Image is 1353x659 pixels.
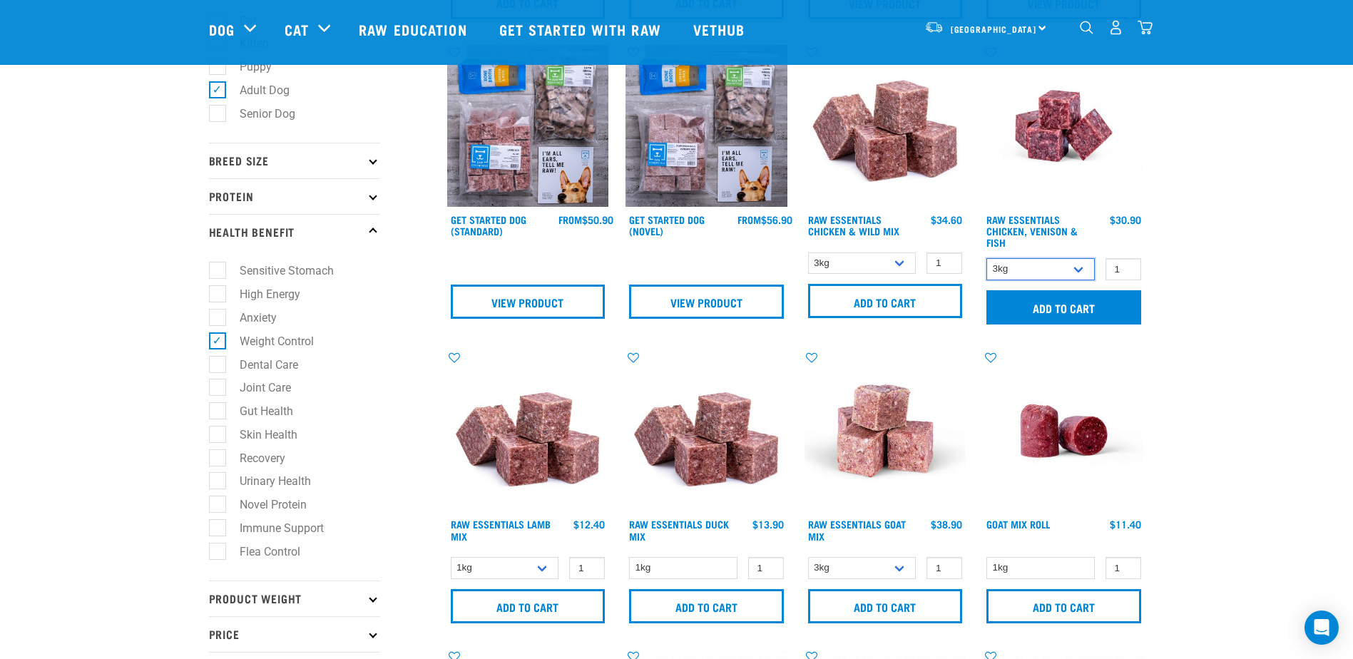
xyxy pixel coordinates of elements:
[217,356,304,374] label: Dental Care
[808,589,963,623] input: Add to cart
[217,402,299,420] label: Gut Health
[217,58,277,76] label: Puppy
[217,472,317,490] label: Urinary Health
[217,543,306,561] label: Flea Control
[217,285,306,303] label: High Energy
[752,518,784,530] div: $13.90
[217,496,312,514] label: Novel Protein
[629,521,729,538] a: Raw Essentials Duck Mix
[1106,557,1141,579] input: 1
[931,518,962,530] div: $38.90
[1110,518,1141,530] div: $11.40
[217,332,320,350] label: Weight Control
[986,589,1141,623] input: Add to cart
[1080,21,1093,34] img: home-icon-1@2x.png
[451,285,606,319] a: View Product
[1106,258,1141,280] input: 1
[626,45,787,207] img: NSP Dog Novel Update
[217,449,291,467] label: Recovery
[217,309,282,327] label: Anxiety
[447,350,609,512] img: ?1041 RE Lamb Mix 01
[217,426,303,444] label: Skin Health
[951,26,1037,31] span: [GEOGRAPHIC_DATA]
[217,379,297,397] label: Joint Care
[924,21,944,34] img: van-moving.png
[209,143,380,178] p: Breed Size
[986,217,1078,245] a: Raw Essentials Chicken, Venison & Fish
[217,81,295,99] label: Adult Dog
[629,589,784,623] input: Add to cart
[1110,214,1141,225] div: $30.90
[986,521,1050,526] a: Goat Mix Roll
[558,217,582,222] span: FROM
[808,284,963,318] input: Add to cart
[737,214,792,225] div: $56.90
[805,350,966,512] img: Goat M Ix 38448
[629,217,705,233] a: Get Started Dog (Novel)
[209,178,380,214] p: Protein
[447,45,609,207] img: NSP Dog Standard Update
[748,557,784,579] input: 1
[1138,20,1153,35] img: home-icon@2x.png
[209,214,380,250] p: Health Benefit
[737,217,761,222] span: FROM
[344,1,484,58] a: Raw Education
[451,589,606,623] input: Add to cart
[558,214,613,225] div: $50.90
[926,557,962,579] input: 1
[209,581,380,616] p: Product Weight
[926,252,962,275] input: 1
[573,518,605,530] div: $12.40
[983,350,1145,512] img: Raw Essentials Chicken Lamb Beef Bulk Minced Raw Dog Food Roll Unwrapped
[931,214,962,225] div: $34.60
[569,557,605,579] input: 1
[217,105,301,123] label: Senior Dog
[451,521,551,538] a: Raw Essentials Lamb Mix
[983,45,1145,207] img: Chicken Venison mix 1655
[986,290,1141,325] input: Add to cart
[626,350,787,512] img: ?1041 RE Lamb Mix 01
[805,45,966,207] img: Pile Of Cubed Chicken Wild Meat Mix
[217,519,330,537] label: Immune Support
[679,1,763,58] a: Vethub
[1305,611,1339,645] div: Open Intercom Messenger
[451,217,526,233] a: Get Started Dog (Standard)
[209,19,235,40] a: Dog
[285,19,309,40] a: Cat
[209,616,380,652] p: Price
[808,521,906,538] a: Raw Essentials Goat Mix
[217,262,339,280] label: Sensitive Stomach
[808,217,899,233] a: Raw Essentials Chicken & Wild Mix
[1108,20,1123,35] img: user.png
[629,285,784,319] a: View Product
[485,1,679,58] a: Get started with Raw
